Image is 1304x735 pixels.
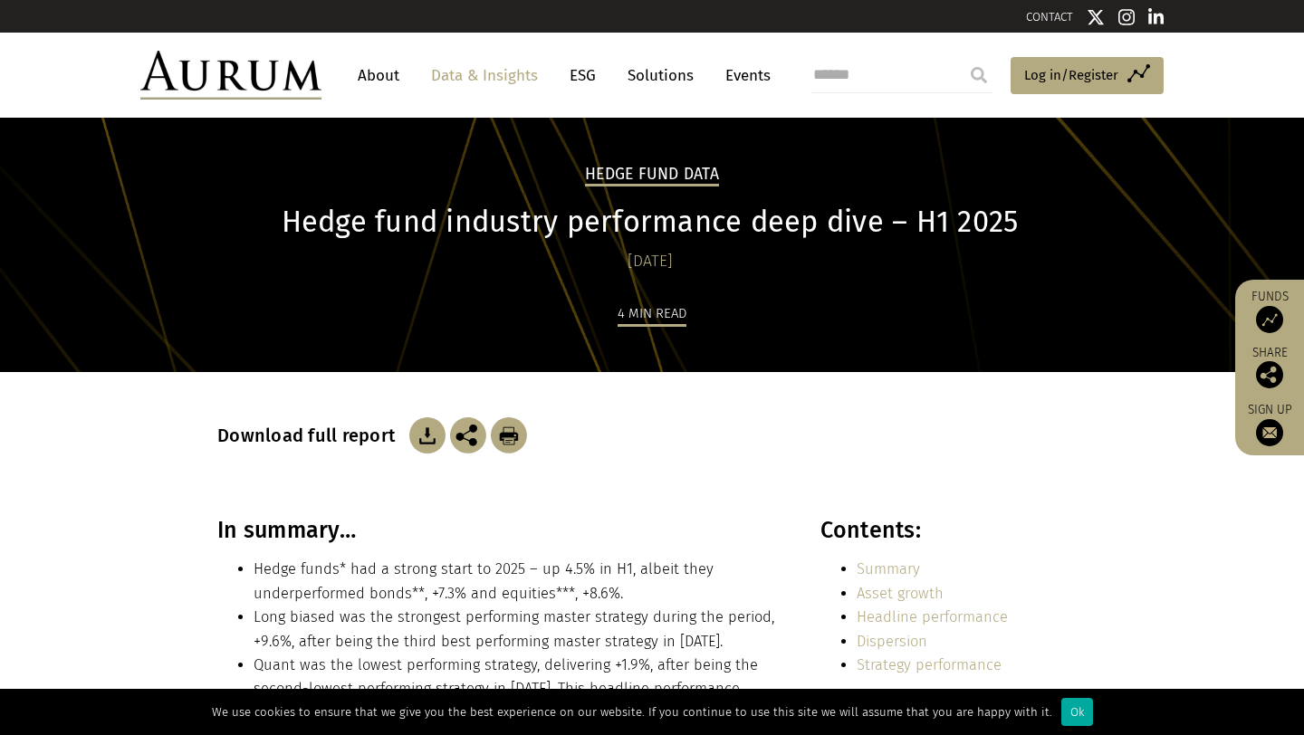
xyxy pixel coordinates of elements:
[217,249,1082,274] div: [DATE]
[1118,8,1135,26] img: Instagram icon
[217,425,405,446] h3: Download full report
[254,558,781,606] li: Hedge funds* had a strong start to 2025 – up 4.5% in H1, albeit they underperformed bonds**, +7.3...
[561,59,605,92] a: ESG
[1244,402,1295,446] a: Sign up
[857,656,1002,673] a: Strategy performance
[1011,57,1164,95] a: Log in/Register
[961,57,997,93] input: Submit
[1061,698,1093,726] div: Ok
[857,560,920,577] a: Summary
[1244,289,1295,333] a: Funds
[254,606,781,654] li: Long biased was the strongest performing master strategy during the period, +9.6%, after being th...
[585,165,719,186] h2: Hedge Fund Data
[857,585,944,602] a: Asset growth
[217,517,781,544] h3: In summary…
[618,59,703,92] a: Solutions
[857,633,927,650] a: Dispersion
[1244,347,1295,388] div: Share
[716,59,771,92] a: Events
[254,654,781,725] li: Quant was the lowest performing strategy, delivering +1.9%, after being the second-lowest perform...
[618,302,686,327] div: 4 min read
[1256,361,1283,388] img: Share this post
[1256,419,1283,446] img: Sign up to our newsletter
[422,59,547,92] a: Data & Insights
[409,417,446,453] img: Download Article
[1256,306,1283,333] img: Access Funds
[820,517,1082,544] h3: Contents:
[349,59,408,92] a: About
[217,205,1082,240] h1: Hedge fund industry performance deep dive – H1 2025
[1026,10,1073,24] a: CONTACT
[140,51,321,100] img: Aurum
[1148,8,1165,26] img: Linkedin icon
[1024,64,1118,86] span: Log in/Register
[450,417,486,453] img: Share this post
[1087,8,1105,26] img: Twitter icon
[857,608,1008,625] a: Headline performance
[491,417,527,453] img: Download Article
